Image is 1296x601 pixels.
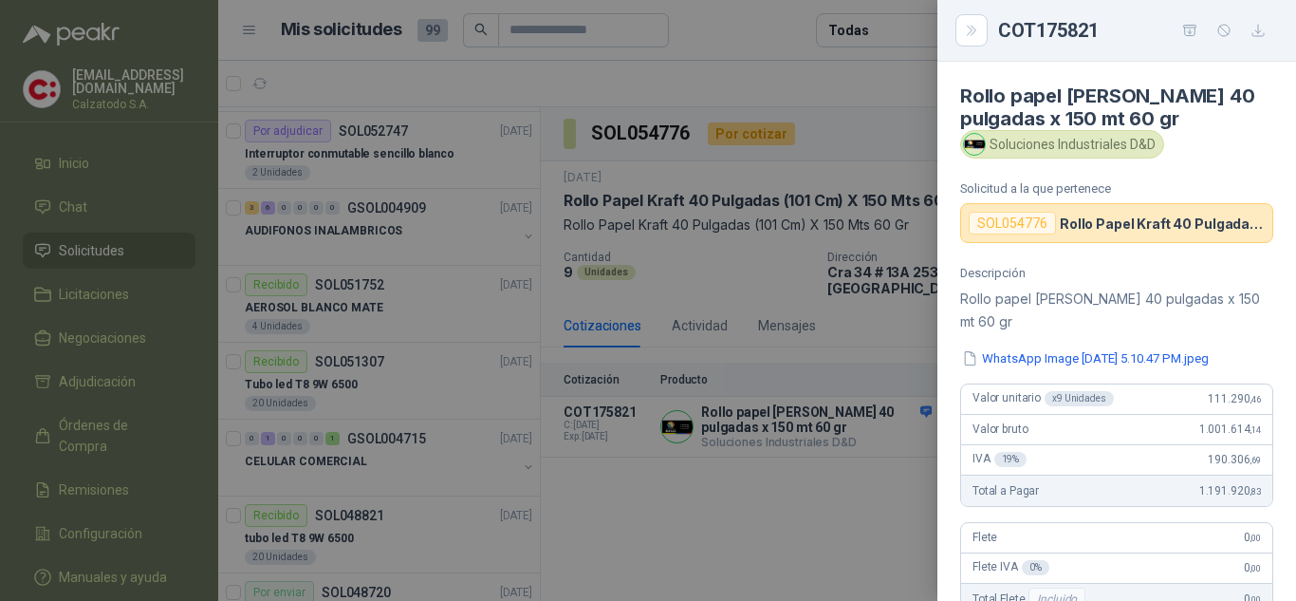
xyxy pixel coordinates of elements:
span: ,83 [1250,486,1261,497]
span: Valor bruto [972,423,1028,436]
span: 0 [1244,531,1261,544]
p: Rollo Papel Kraft 40 Pulgadas (101 Cm) X 150 Mts 60 Gr [1060,216,1265,232]
span: 1.191.920 [1199,484,1261,498]
span: 111.290 [1208,392,1261,405]
div: COT175821 [998,15,1273,46]
button: Close [960,19,983,42]
span: 190.306 [1208,453,1261,466]
button: WhatsApp Image [DATE] 5.10.47 PM.jpeg [960,348,1211,368]
span: ,14 [1250,424,1261,435]
p: Descripción [960,266,1273,280]
div: 0 % [1022,560,1049,575]
span: Flete IVA [972,560,1049,575]
div: x 9 Unidades [1045,391,1114,406]
div: 19 % [994,452,1028,467]
span: ,00 [1250,563,1261,573]
span: Flete [972,531,997,544]
span: IVA [972,452,1027,467]
span: ,46 [1250,394,1261,404]
span: 1.001.614 [1199,423,1261,436]
span: Total a Pagar [972,484,1039,498]
h4: Rollo papel [PERSON_NAME] 40 pulgadas x 150 mt 60 gr [960,85,1273,130]
span: 0 [1244,561,1261,574]
p: Solicitud a la que pertenece [960,181,1273,196]
p: Rollo papel [PERSON_NAME] 40 pulgadas x 150 mt 60 gr [960,288,1273,333]
span: ,69 [1250,455,1261,465]
span: Valor unitario [972,391,1114,406]
div: SOL054776 [969,212,1056,235]
img: Company Logo [964,134,985,155]
span: ,00 [1250,533,1261,543]
div: Soluciones Industriales D&D [960,130,1164,159]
